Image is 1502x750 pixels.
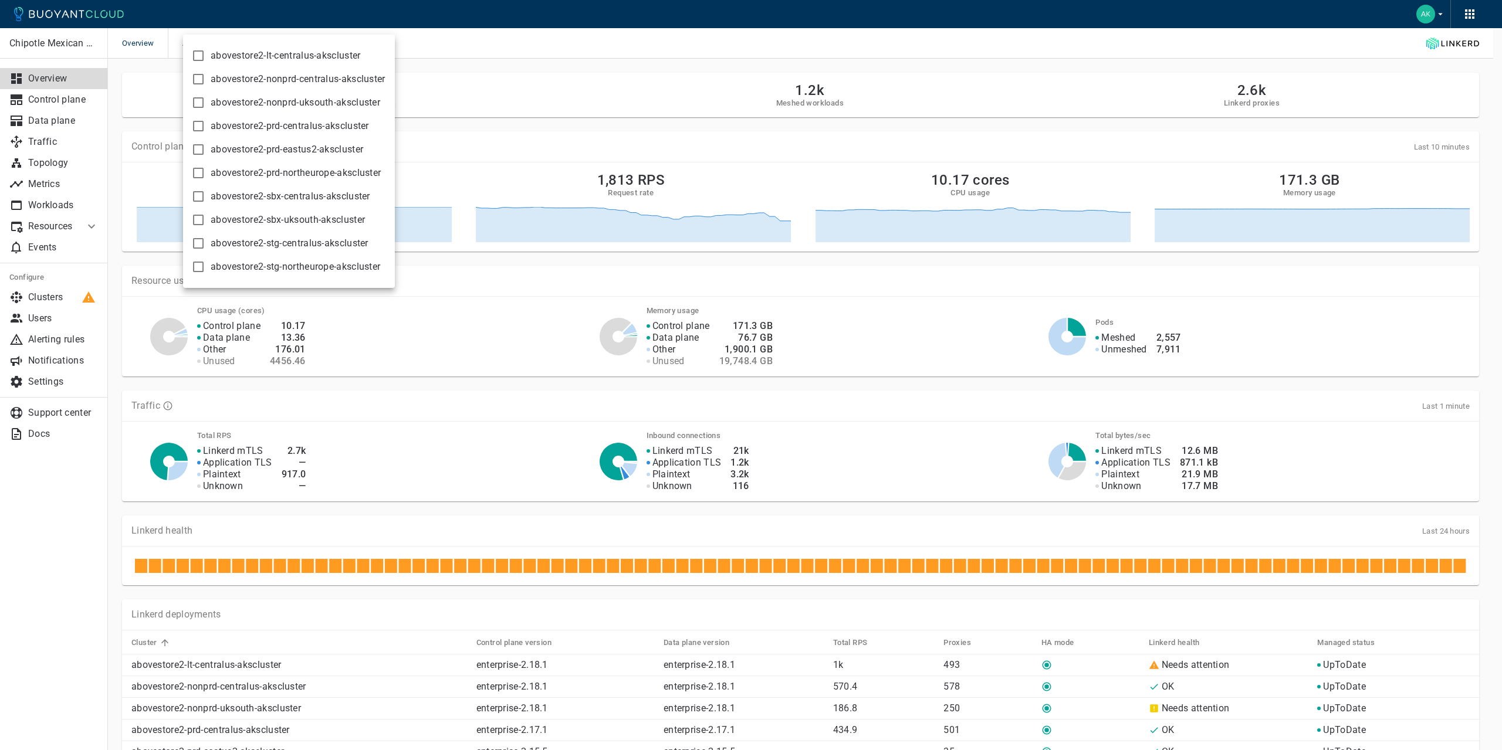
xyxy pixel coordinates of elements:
span: abovestore2-stg-northeurope-akscluster [211,261,380,273]
span: abovestore2-stg-centralus-akscluster [211,237,368,249]
span: abovestore2-prd-northeurope-akscluster [211,167,381,179]
span: abovestore2-nonprd-centralus-akscluster [211,73,385,85]
span: abovestore2-prd-eastus2-akscluster [211,144,363,155]
span: abovestore2-sbx-uksouth-akscluster [211,214,365,226]
span: abovestore2-sbx-centralus-akscluster [211,191,370,202]
span: abovestore2-nonprd-uksouth-akscluster [211,97,380,108]
span: abovestore2-prd-centralus-akscluster [211,120,369,132]
span: abovestore2-lt-centralus-akscluster [211,50,361,62]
